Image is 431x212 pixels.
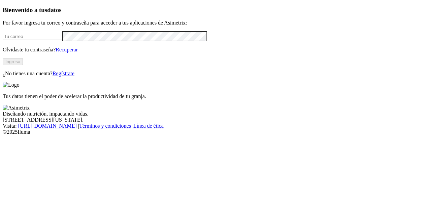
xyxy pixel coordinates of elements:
[133,123,164,129] a: Línea de ética
[79,123,131,129] a: Términos y condiciones
[3,111,428,117] div: Diseñando nutrición, impactando vidas.
[3,71,428,77] p: ¿No tienes una cuenta?
[3,58,23,65] button: Ingresa
[3,123,428,129] div: Visita : | |
[47,6,62,13] span: datos
[3,105,30,111] img: Asimetrix
[3,93,428,99] p: Tus datos tienen el poder de acelerar la productividad de tu granja.
[3,6,428,14] h3: Bienvenido a tus
[3,129,428,135] div: © 2025 Iluma
[53,71,74,76] a: Regístrate
[3,47,428,53] p: Olvidaste tu contraseña?
[3,33,62,40] input: Tu correo
[18,123,77,129] a: [URL][DOMAIN_NAME]
[3,117,428,123] div: [STREET_ADDRESS][US_STATE].
[3,20,428,26] p: Por favor ingresa tu correo y contraseña para acceder a tus aplicaciones de Asimetrix:
[56,47,78,52] a: Recuperar
[3,82,20,88] img: Logo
